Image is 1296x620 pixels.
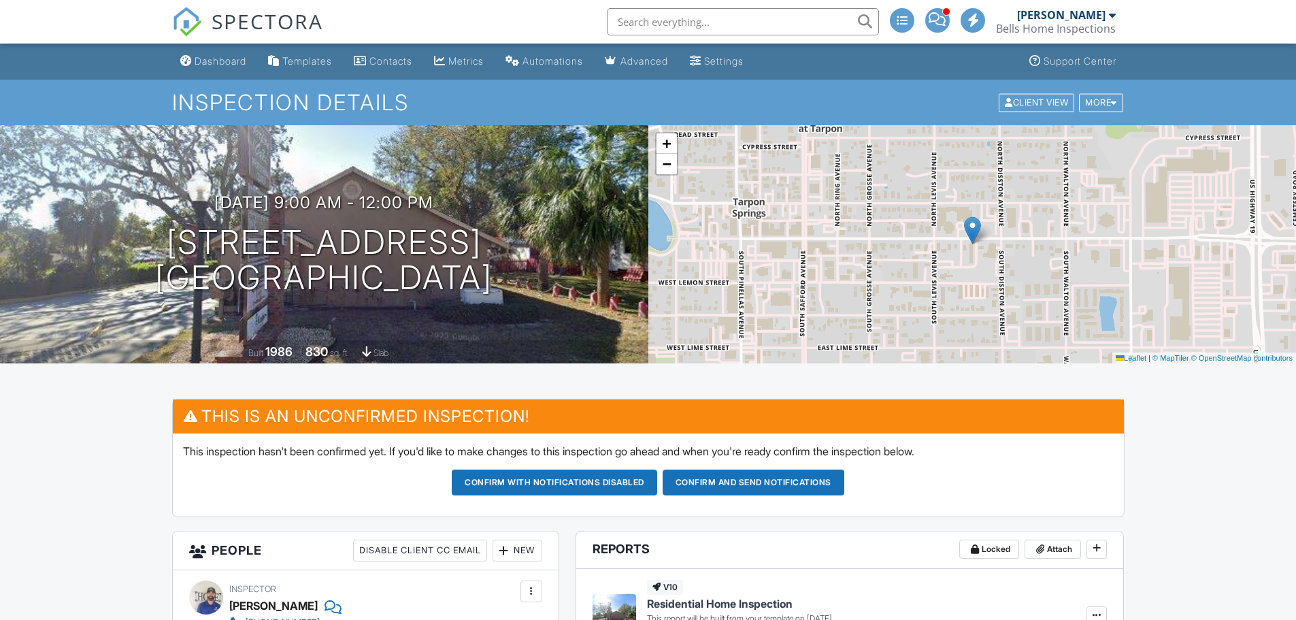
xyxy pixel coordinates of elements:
div: Settings [704,55,744,67]
a: Metrics [429,49,489,74]
img: The Best Home Inspection Software - Spectora [172,7,202,37]
a: Support Center [1024,49,1122,74]
p: This inspection hasn't been confirmed yet. If you'd like to make changes to this inspection go ah... [183,444,1114,459]
h3: People [173,532,559,570]
a: SPECTORA [172,18,323,47]
div: Automations [522,55,583,67]
a: Contacts [348,49,418,74]
a: Templates [263,49,337,74]
a: Automations (Advanced) [500,49,588,74]
div: Client View [999,93,1074,112]
a: Zoom in [657,133,677,154]
div: Bells Home Inspections [996,22,1116,35]
span: | [1148,354,1150,362]
div: Contacts [369,55,412,67]
div: Disable Client CC Email [353,540,487,561]
span: + [662,135,671,152]
span: SPECTORA [212,7,323,35]
a: Leaflet [1116,354,1146,362]
span: sq. ft. [330,348,349,358]
div: [PERSON_NAME] [229,595,318,616]
div: Advanced [620,55,668,67]
div: [PERSON_NAME] [1017,8,1106,22]
div: Templates [282,55,332,67]
input: Search everything... [607,8,879,35]
span: slab [373,348,388,358]
a: © OpenStreetMap contributors [1191,354,1293,362]
button: Confirm with notifications disabled [452,470,657,495]
button: Confirm and send notifications [663,470,844,495]
div: 830 [305,344,328,359]
h3: [DATE] 9:00 am - 12:00 pm [214,193,433,212]
a: Dashboard [175,49,252,74]
a: Settings [684,49,749,74]
a: © MapTiler [1152,354,1189,362]
img: Marker [964,216,981,244]
div: Metrics [448,55,484,67]
div: Support Center [1044,55,1116,67]
a: Advanced [599,49,674,74]
div: 1986 [265,344,293,359]
div: Dashboard [195,55,246,67]
div: New [493,540,542,561]
a: Client View [997,97,1078,107]
span: Built [248,348,263,358]
h3: This is an Unconfirmed Inspection! [173,399,1124,433]
span: Inspector [229,584,276,594]
span: − [662,155,671,172]
h1: Inspection Details [172,91,1125,114]
h1: [STREET_ADDRESS] [GEOGRAPHIC_DATA] [155,225,493,297]
a: Zoom out [657,154,677,174]
div: More [1079,93,1123,112]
